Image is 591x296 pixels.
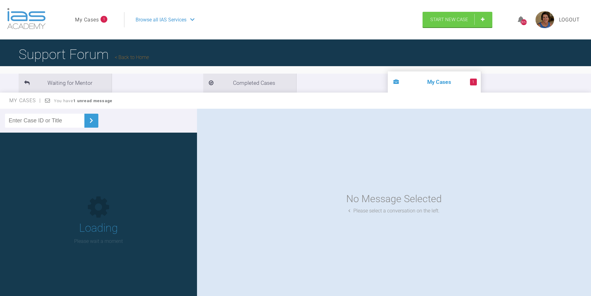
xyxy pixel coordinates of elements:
a: Back to Home [115,54,149,60]
a: Logout [559,16,580,24]
input: Enter Case ID or Title [5,114,84,128]
li: My Cases [388,71,481,93]
strong: 1 unread message [73,98,112,103]
span: Start New Case [430,17,468,22]
span: 1 [101,16,107,23]
span: You have [54,98,113,103]
h1: Loading [79,219,118,237]
span: My Cases [9,98,41,103]
img: profile.png [535,11,554,28]
div: Please select a conversation on the left. [348,207,440,215]
a: My Cases [75,16,99,24]
span: 1 [470,79,477,85]
p: Please wait a moment [74,237,123,245]
img: chevronRight.28bd32b0.svg [86,116,96,125]
span: Browse all IAS Services [136,16,186,24]
a: Start New Case [423,12,492,27]
li: Waiting for Mentor [19,74,112,93]
div: 3057 [521,19,527,25]
div: No Message Selected [346,191,442,207]
li: Completed Cases [203,74,296,93]
img: logo-light.3e3ef733.png [7,8,46,29]
h1: Support Forum [19,43,149,65]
